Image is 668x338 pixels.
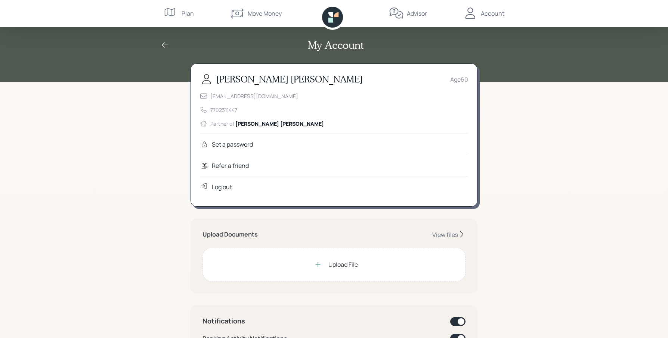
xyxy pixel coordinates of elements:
[407,9,427,18] div: Advisor
[212,140,253,149] div: Set a password
[212,182,232,191] div: Log out
[210,106,237,114] div: 7702311447
[212,161,249,170] div: Refer a friend
[308,39,364,51] h2: My Account
[481,9,504,18] div: Account
[216,74,363,85] h3: [PERSON_NAME] [PERSON_NAME]
[202,317,245,325] h4: Notifications
[450,75,468,84] div: Age 60
[202,231,258,238] h5: Upload Documents
[248,9,282,18] div: Move Money
[210,92,298,100] div: [EMAIL_ADDRESS][DOMAIN_NAME]
[432,231,458,239] div: View files
[210,120,324,128] div: Partner of
[182,9,194,18] div: Plan
[235,120,324,127] span: [PERSON_NAME] [PERSON_NAME]
[328,260,358,269] div: Upload File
